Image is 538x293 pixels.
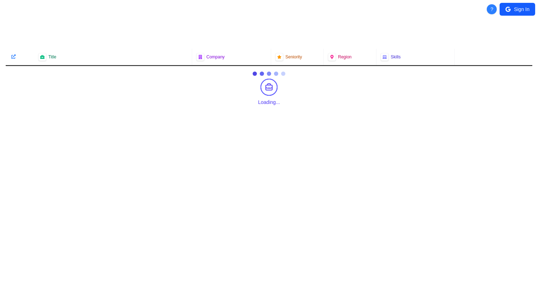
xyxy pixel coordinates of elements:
[258,99,280,106] div: Loading...
[206,54,225,60] span: Company
[338,54,352,60] span: Region
[491,6,494,13] span: ?
[285,54,302,60] span: Seniority
[487,4,497,14] button: About Techjobs
[48,54,56,60] span: Title
[500,3,535,16] button: Sign In
[391,54,401,60] span: Skills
